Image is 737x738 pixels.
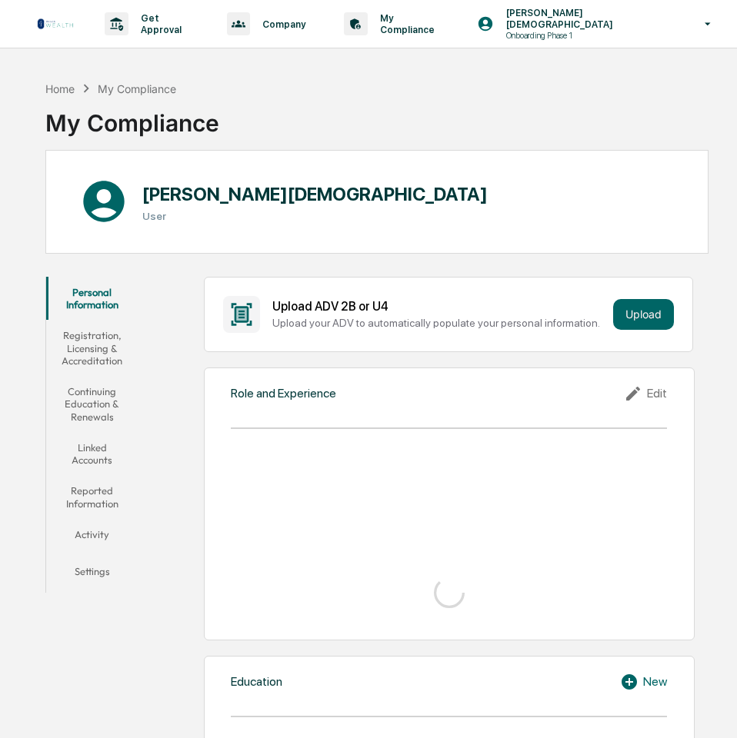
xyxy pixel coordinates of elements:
div: New [620,673,667,691]
div: secondary tabs example [46,277,138,593]
button: Continuing Education & Renewals [46,376,138,432]
p: My Compliance [368,12,443,35]
button: Personal Information [46,277,138,321]
div: My Compliance [98,82,176,95]
div: My Compliance [45,97,219,137]
button: Linked Accounts [46,432,138,476]
h1: [PERSON_NAME][DEMOGRAPHIC_DATA] [142,183,488,205]
div: Upload ADV 2B or U4 [272,299,607,314]
button: Settings [46,556,138,593]
h3: User [142,210,488,222]
p: Company [250,18,313,30]
div: Upload your ADV to automatically populate your personal information. [272,317,607,329]
p: Onboarding Phase 1 [494,30,645,41]
button: Reported Information [46,475,138,519]
div: Home [45,82,75,95]
p: [PERSON_NAME][DEMOGRAPHIC_DATA] [494,7,682,30]
div: Edit [624,384,667,403]
div: Education [231,674,282,689]
button: Activity [46,519,138,556]
div: Role and Experience [231,386,336,401]
img: logo [37,18,74,30]
p: Get Approval [128,12,196,35]
button: Registration, Licensing & Accreditation [46,320,138,376]
button: Upload [613,299,674,330]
